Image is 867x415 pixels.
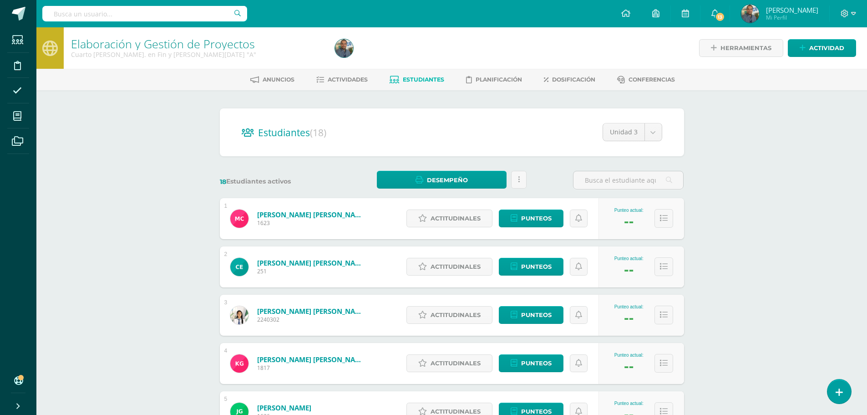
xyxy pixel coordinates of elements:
span: Dosificación [552,76,595,83]
span: Punteos [521,258,552,275]
input: Busca un usuario... [42,6,247,21]
div: -- [624,261,634,278]
div: -- [624,213,634,230]
span: 251 [257,267,366,275]
span: [PERSON_NAME] [766,5,818,15]
div: Punteo actual: [614,304,644,309]
img: a799d82b47aa08b013700264465f61da.png [230,210,248,228]
span: Punteos [521,210,552,227]
span: Herramientas [720,40,771,56]
a: Herramientas [699,39,783,57]
a: Actitudinales [406,210,492,227]
a: Actitudinales [406,354,492,372]
a: Actividades [316,72,368,87]
img: d6f0e0fc8294f30e16f7c5e2178e4d9f.png [741,5,759,23]
div: Punteo actual: [614,353,644,358]
span: (18) [310,126,326,139]
span: Unidad 3 [610,123,638,141]
span: Actividades [328,76,368,83]
span: Actitudinales [431,210,481,227]
h1: Elaboración y Gestión de Proyectos [71,37,324,50]
a: [PERSON_NAME] [PERSON_NAME] [257,307,366,316]
span: 1623 [257,219,366,227]
a: Punteos [499,210,563,227]
div: Cuarto Bach. en Fin y Admon Sábado 'A' [71,50,324,59]
span: Estudiantes [403,76,444,83]
span: Mi Perfil [766,14,818,21]
span: Anuncios [263,76,294,83]
a: Punteos [499,258,563,276]
a: Actitudinales [406,258,492,276]
a: Actividad [788,39,856,57]
span: 18 [220,178,226,186]
input: Busca el estudiante aquí... [573,171,683,189]
a: Elaboración y Gestión de Proyectos [71,36,255,51]
div: -- [624,309,634,326]
span: Planificación [476,76,522,83]
a: Anuncios [250,72,294,87]
div: 1 [224,203,228,209]
a: [PERSON_NAME] [PERSON_NAME] [257,355,366,364]
div: 4 [224,348,228,354]
img: 329e147fe41426de590b1c6e2fb2d116.png [230,306,248,324]
span: 1817 [257,364,366,372]
div: Punteo actual: [614,401,644,406]
a: [PERSON_NAME] [PERSON_NAME] [257,258,366,267]
span: Conferencias [629,76,675,83]
a: Punteos [499,354,563,372]
a: Estudiantes [390,72,444,87]
a: Unidad 3 [603,123,662,141]
a: [PERSON_NAME] [PERSON_NAME] [257,210,366,219]
div: 3 [224,299,228,306]
a: [PERSON_NAME] [257,403,311,412]
a: Punteos [499,306,563,324]
span: Punteos [521,307,552,323]
a: Planificación [466,72,522,87]
span: Actitudinales [431,307,481,323]
span: Actividad [809,40,844,56]
a: Conferencias [617,72,675,87]
img: d6f0e0fc8294f30e16f7c5e2178e4d9f.png [335,39,353,57]
a: Desempeño [377,171,507,189]
div: Punteo actual: [614,256,644,261]
img: f51d4f69345fa8f3462215f621fb7d54.png [230,354,248,373]
div: -- [624,358,634,374]
div: Punteo actual: [614,208,644,213]
span: Punteos [521,355,552,372]
span: Actitudinales [431,258,481,275]
span: Desempeño [427,172,468,189]
a: Actitudinales [406,306,492,324]
label: Estudiantes activos [220,177,330,186]
span: 13 [715,12,725,22]
span: Estudiantes [258,126,326,139]
img: 218d1aa18fcea744b311034ffed55275.png [230,258,248,276]
a: Dosificación [544,72,595,87]
div: 5 [224,396,228,402]
span: Actitudinales [431,355,481,372]
span: 2240302 [257,316,366,323]
div: 2 [224,251,228,257]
